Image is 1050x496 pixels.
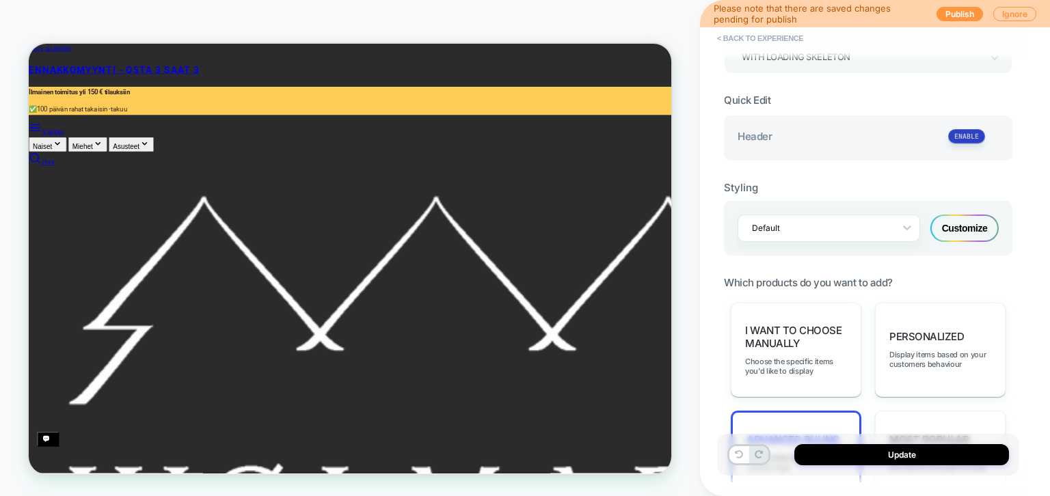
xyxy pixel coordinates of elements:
[745,324,847,350] span: I want to choose manually
[724,276,893,289] span: Which products do you want to add?
[889,330,964,343] span: personalized
[742,48,981,66] div: WITH LOADING SKELETON
[710,27,810,49] button: < Back to experience
[107,124,167,144] button: Asusteet
[889,350,991,369] span: Display items based on your customers behaviour
[746,433,839,446] span: Advanced Ruling
[724,94,770,107] span: Quick Edit
[18,113,47,122] span: Valikko
[724,181,1012,194] div: Styling
[18,153,34,163] span: Hae
[937,7,983,21] button: Publish
[53,124,105,144] button: Miehet
[993,7,1036,21] button: Ignore
[745,357,847,376] span: Choose the specific items you'd like to display
[738,130,772,143] span: Header
[794,444,1009,465] button: Update
[889,433,969,446] span: Most Popular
